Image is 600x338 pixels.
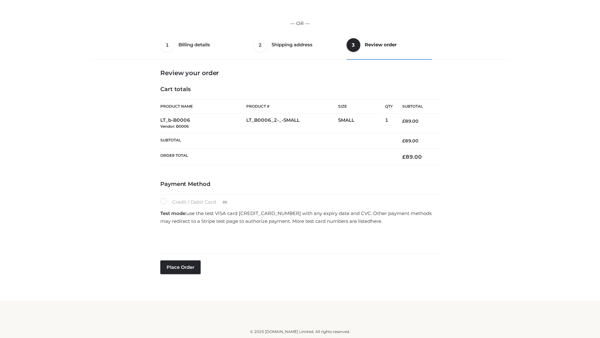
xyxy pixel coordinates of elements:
small: Vendor: B0006 [160,124,189,129]
td: 1 [385,114,393,133]
th: Qty [385,99,393,114]
strong: Test mode: [160,210,187,216]
img: Credit / Debit Card [219,199,231,206]
span: £ [402,118,405,124]
p: — OR — [93,19,507,28]
span: £ [402,154,406,160]
iframe: Secure payment input frame [159,227,438,250]
span: £ [402,138,405,144]
label: Credit / Debit Card [160,198,234,206]
bdi: 89.00 [402,154,422,160]
th: Size [338,100,382,114]
td: SMALL [338,114,385,133]
bdi: 89.00 [402,138,418,144]
bdi: 89.00 [402,118,418,124]
th: Product # [246,99,338,114]
th: Product Name [160,99,246,114]
button: Place order [160,260,201,274]
a: here [371,218,381,224]
td: LT_b-B0006 [160,114,246,133]
td: LT_B0006_2-_-SMALL [246,114,338,133]
h4: Payment Method [160,181,440,188]
p: use the test VISA card [CREDIT_CARD_NUMBER] with any expiry date and CVC. Other payment methods m... [160,209,440,225]
th: Subtotal [393,100,440,114]
h4: Cart totals [160,86,440,93]
div: © 2025 [DOMAIN_NAME] Limited. All rights reserved. [93,329,507,335]
h3: Review your order [160,69,440,77]
th: Order Total [160,149,393,165]
th: Subtotal [160,133,393,148]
